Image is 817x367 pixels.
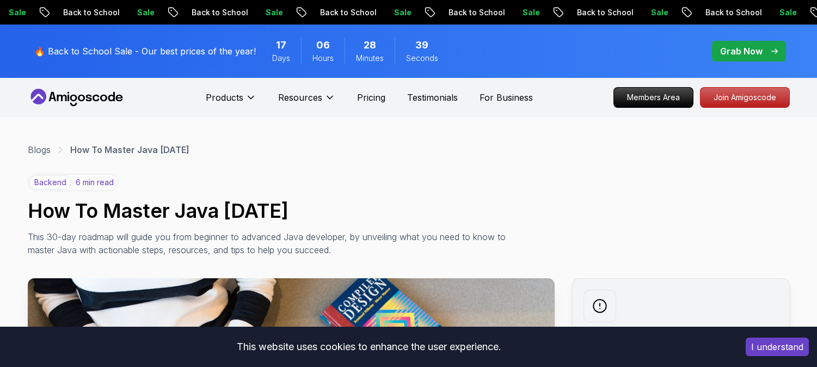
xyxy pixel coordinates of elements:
p: Back to School [311,7,385,18]
p: Grab Now [720,45,763,58]
p: Back to School [568,7,642,18]
p: Members Area [614,88,693,107]
span: 6 Hours [316,38,330,53]
span: 39 Seconds [415,38,428,53]
p: How To Master Java [DATE] [70,143,189,156]
p: Sale [257,7,292,18]
p: This 30-day roadmap will guide you from beginner to advanced Java developer, by unveiling what yo... [28,230,515,256]
p: Back to School [697,7,771,18]
p: Back to School [440,7,514,18]
p: 🔥 Back to School Sale - Our best prices of the year! [34,45,256,58]
p: Sale [385,7,420,18]
span: 28 Minutes [364,38,376,53]
p: Sale [128,7,163,18]
a: Pricing [357,91,385,104]
a: Members Area [613,87,693,108]
h1: How To Master Java [DATE] [28,200,790,222]
p: Products [206,91,243,104]
p: Join Amigoscode [701,88,789,107]
span: 17 Days [276,38,286,53]
a: For Business [480,91,533,104]
button: Accept cookies [746,338,809,356]
p: Back to School [183,7,257,18]
span: Minutes [356,53,384,64]
p: backend [29,175,71,189]
p: Sale [514,7,549,18]
button: Resources [278,91,335,113]
button: Products [206,91,256,113]
div: This website uses cookies to enhance the user experience. [8,335,729,359]
p: Sale [642,7,677,18]
span: Seconds [406,53,438,64]
a: Blogs [28,143,51,156]
p: 6 min read [76,177,114,188]
span: Days [272,53,290,64]
a: Join Amigoscode [700,87,790,108]
p: Resources [278,91,322,104]
p: Sale [771,7,806,18]
a: Testimonials [407,91,458,104]
span: Hours [312,53,334,64]
p: Back to School [54,7,128,18]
